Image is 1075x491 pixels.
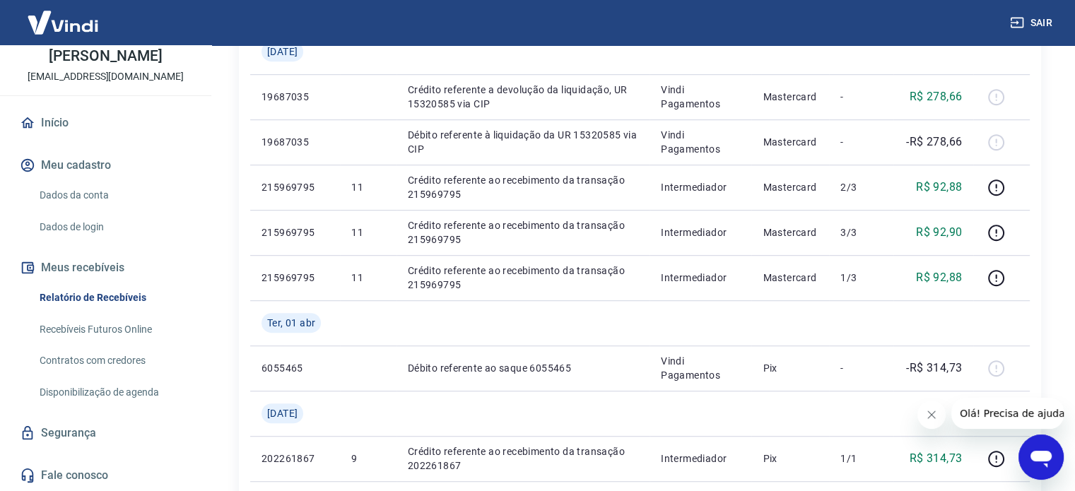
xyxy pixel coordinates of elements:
p: 11 [351,225,384,239]
p: R$ 314,73 [910,450,963,467]
iframe: Botão para abrir a janela de mensagens [1018,434,1064,480]
p: R$ 92,88 [916,269,962,286]
a: Segurança [17,418,194,449]
span: Ter, 01 abr [267,316,315,330]
a: Dados de login [34,213,194,242]
p: Crédito referente a devolução da liquidação, UR 15320585 via CIP [408,83,638,111]
iframe: Mensagem da empresa [951,398,1064,429]
p: 2/3 [840,180,882,194]
span: [DATE] [267,45,298,59]
a: Relatório de Recebíveis [34,283,194,312]
p: Mastercard [763,271,818,285]
p: 215969795 [262,225,329,239]
a: Recebíveis Futuros Online [34,315,194,344]
p: [EMAIL_ADDRESS][DOMAIN_NAME] [28,69,184,84]
p: [PERSON_NAME] [49,49,162,64]
a: Dados da conta [34,181,194,210]
p: Débito referente ao saque 6055465 [408,361,638,375]
p: - [840,90,882,104]
button: Sair [1007,10,1058,36]
a: Fale conosco [17,460,194,491]
p: Mastercard [763,135,818,149]
p: Mastercard [763,90,818,104]
iframe: Fechar mensagem [917,401,946,429]
button: Meu cadastro [17,150,194,181]
a: Disponibilização de agenda [34,378,194,407]
p: R$ 278,66 [910,88,963,105]
p: - [840,361,882,375]
p: Crédito referente ao recebimento da transação 215969795 [408,218,638,247]
p: Intermediador [661,180,740,194]
p: 11 [351,180,384,194]
p: Intermediador [661,225,740,239]
p: 6055465 [262,361,329,375]
span: [DATE] [267,406,298,420]
p: Mastercard [763,225,818,239]
img: Vindi [17,1,109,44]
p: 215969795 [262,180,329,194]
p: Mastercard [763,180,818,194]
p: -R$ 314,73 [906,360,962,377]
p: R$ 92,90 [916,224,962,241]
p: Débito referente à liquidação da UR 15320585 via CIP [408,128,638,156]
p: - [840,135,882,149]
p: 3/3 [840,225,882,239]
p: 215969795 [262,271,329,285]
p: -R$ 278,66 [906,134,962,150]
p: Intermediador [661,271,740,285]
p: 19687035 [262,90,329,104]
p: 1/1 [840,451,882,466]
p: Vindi Pagamentos [661,83,740,111]
a: Contratos com credores [34,346,194,375]
a: Início [17,107,194,138]
p: Crédito referente ao recebimento da transação 202261867 [408,444,638,473]
p: 202261867 [262,451,329,466]
p: 11 [351,271,384,285]
p: 1/3 [840,271,882,285]
p: Pix [763,451,818,466]
p: R$ 92,88 [916,179,962,196]
span: Olá! Precisa de ajuda? [8,10,119,21]
button: Meus recebíveis [17,252,194,283]
p: Vindi Pagamentos [661,128,740,156]
p: Pix [763,361,818,375]
p: Crédito referente ao recebimento da transação 215969795 [408,173,638,201]
p: 19687035 [262,135,329,149]
p: Vindi Pagamentos [661,354,740,382]
p: Crédito referente ao recebimento da transação 215969795 [408,264,638,292]
p: Intermediador [661,451,740,466]
p: 9 [351,451,384,466]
